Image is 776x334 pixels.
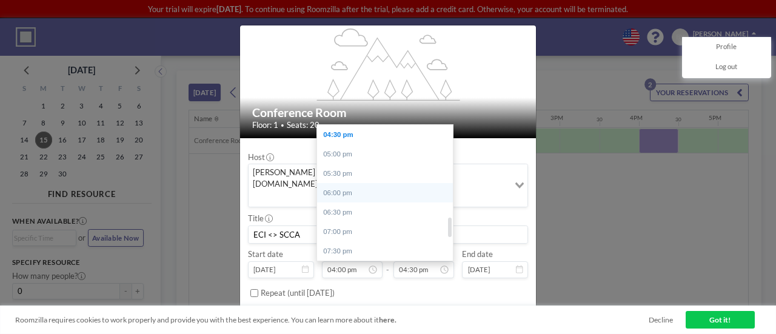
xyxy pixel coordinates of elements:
[683,58,771,78] a: Log out
[686,311,755,328] a: Got it!
[249,164,527,207] div: Search for option
[317,241,459,261] div: 07:30 pm
[249,226,527,243] input: Bryan's reservation
[248,249,283,259] label: Start date
[317,222,459,241] div: 07:00 pm
[317,164,459,183] div: 05:30 pm
[649,315,673,324] a: Decline
[716,42,737,52] span: Profile
[250,192,507,205] input: Search for option
[386,253,389,275] span: -
[252,105,526,120] h2: Conference Room
[317,125,459,144] div: 04:30 pm
[317,144,459,164] div: 05:00 pm
[317,202,459,222] div: 06:30 pm
[715,62,737,72] span: Log out
[317,183,459,202] div: 06:00 pm
[248,152,273,162] label: Host
[261,288,335,298] label: Repeat (until [DATE])
[252,120,278,130] span: Floor: 1
[281,121,284,129] span: •
[15,315,649,324] span: Roomzilla requires cookies to work properly and provide you with the best experience. You can lea...
[462,249,493,259] label: End date
[379,315,396,324] a: here.
[683,38,771,58] a: Profile
[287,120,319,130] span: Seats: 20
[251,167,506,189] span: [PERSON_NAME] ([PERSON_NAME][EMAIL_ADDRESS][DOMAIN_NAME])
[248,213,272,223] label: Title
